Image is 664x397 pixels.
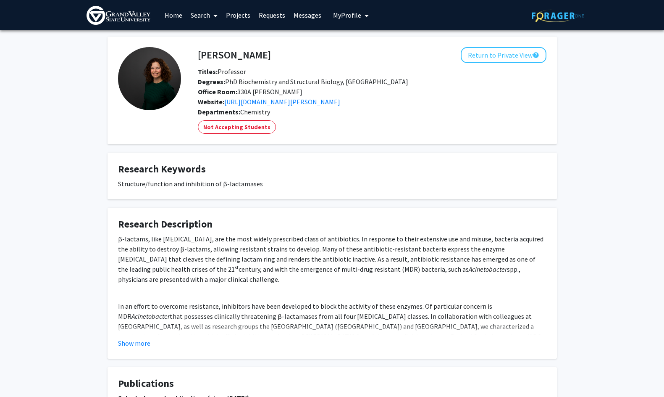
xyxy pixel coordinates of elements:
[198,87,237,96] b: Office Room:
[118,163,546,175] h4: Research Keywords
[235,264,239,270] sup: st
[198,120,276,134] mat-chip: Not Accepting Students
[160,0,186,30] a: Home
[87,6,150,25] img: Grand Valley State University Logo
[461,47,546,63] button: Return to Private View
[118,218,546,230] h4: Research Description
[532,9,584,22] img: ForagerOne Logo
[222,0,255,30] a: Projects
[198,87,302,96] span: 330A [PERSON_NAME]
[186,0,222,30] a: Search
[255,0,289,30] a: Requests
[533,50,539,60] mat-icon: help
[198,108,240,116] b: Departments:
[131,312,170,320] em: Acinetobacter
[6,359,36,391] iframe: Chat
[118,234,546,284] p: β-lactams, like [MEDICAL_DATA], are the most widely prescribed class of antibiotics. In response ...
[198,77,408,86] span: PhD Biochemistry and Structural Biology, [GEOGRAPHIC_DATA]
[118,338,150,348] button: Show more
[198,77,225,86] b: Degrees:
[371,332,451,341] em: A. baumannii: Acinetobacter-
[118,378,546,390] h4: Publications
[118,179,546,189] div: Structure/function and inhibition of β-lactamases
[118,301,546,372] p: In an effort to overcome resistance, inhibitors have been developed to block the activity of thes...
[118,47,181,110] img: Profile Picture
[469,265,507,273] em: Acinetobacter
[240,108,270,116] span: Chemistry
[198,67,246,76] span: Professor
[198,67,218,76] b: Titles:
[289,0,325,30] a: Messages
[198,98,224,106] b: Website:
[333,11,361,19] span: My Profile
[224,98,340,106] a: Opens in a new tab
[198,47,271,63] h4: [PERSON_NAME]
